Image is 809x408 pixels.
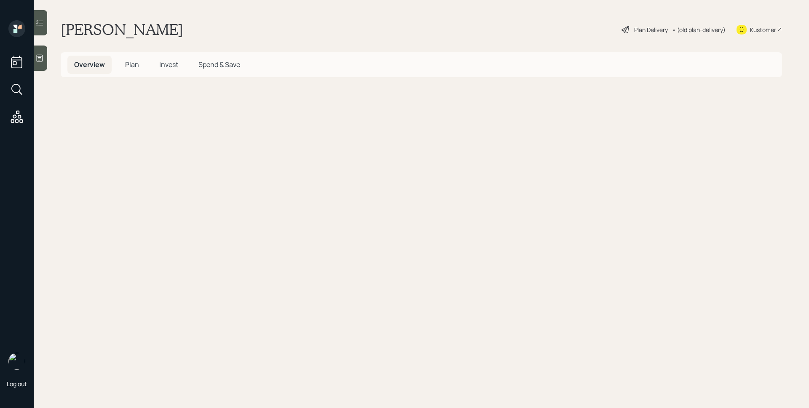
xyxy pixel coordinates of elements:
span: Invest [159,60,178,69]
span: Spend & Save [198,60,240,69]
div: Kustomer [750,25,776,34]
div: • (old plan-delivery) [672,25,726,34]
img: james-distasi-headshot.png [8,353,25,370]
h1: [PERSON_NAME] [61,20,183,39]
span: Overview [74,60,105,69]
span: Plan [125,60,139,69]
div: Log out [7,380,27,388]
div: Plan Delivery [634,25,668,34]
